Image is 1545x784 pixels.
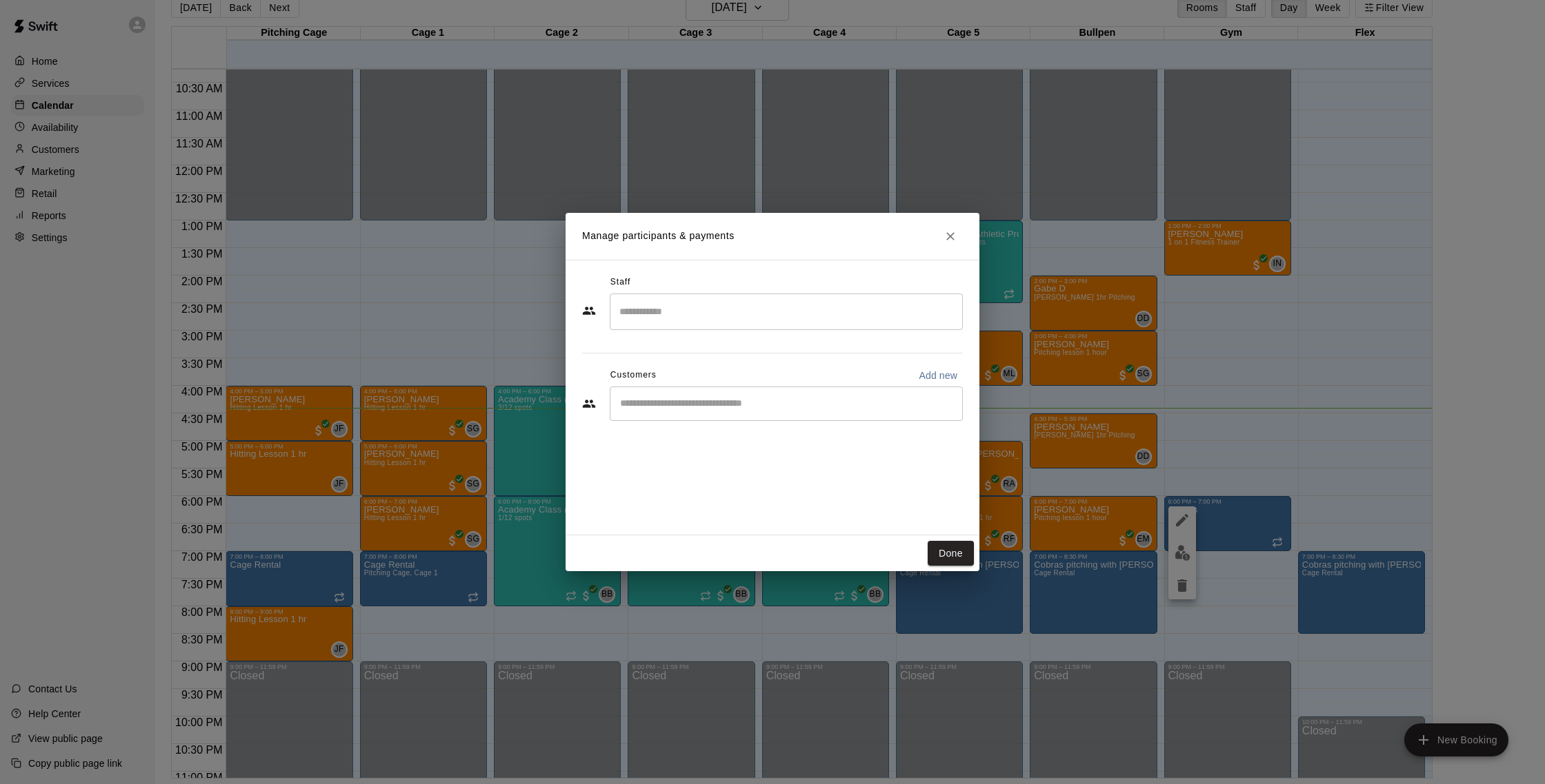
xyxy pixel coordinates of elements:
[610,364,657,386] span: Customers
[582,397,596,411] svg: Customers
[919,369,957,382] p: Add new
[610,386,963,421] div: Start typing to search customers...
[913,364,963,386] button: Add new
[610,271,630,293] span: Staff
[582,304,596,318] svg: Staff
[928,541,974,566] button: Done
[938,224,963,249] button: Close
[582,229,735,243] p: Manage participants & payments
[610,293,963,330] div: Search staff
